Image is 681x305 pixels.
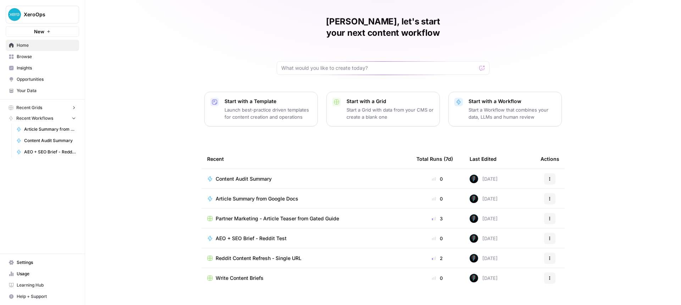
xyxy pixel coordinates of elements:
div: 2 [416,255,458,262]
div: Last Edited [470,149,497,169]
span: Settings [17,259,76,266]
a: Home [6,40,79,51]
img: ilf5qirlu51qf7ak37srxb41cqxu [470,175,478,183]
span: AEO + SEO Brief - Reddit Test [24,149,76,155]
a: Content Audit Summary [13,135,79,146]
input: What would you like to create today? [281,64,476,72]
span: Browse [17,53,76,60]
img: ilf5qirlu51qf7ak37srxb41cqxu [470,214,478,223]
button: New [6,26,79,37]
p: Start a Grid with data from your CMS or create a blank one [347,106,434,120]
span: Recent Grids [16,105,42,111]
div: 0 [416,275,458,282]
span: Article Summary from Google Docs [216,195,298,202]
h1: [PERSON_NAME], let's start your next content workflow [277,16,489,39]
div: [DATE] [470,214,498,223]
img: ilf5qirlu51qf7ak37srxb41cqxu [470,234,478,243]
a: AEO + SEO Brief - Reddit Test [13,146,79,158]
div: 0 [416,235,458,242]
img: ilf5qirlu51qf7ak37srxb41cqxu [470,274,478,282]
button: Workspace: XeroOps [6,6,79,23]
span: Reddit Content Refresh - Single URL [216,255,301,262]
div: Actions [541,149,559,169]
a: Your Data [6,85,79,96]
span: Help + Support [17,293,76,300]
div: Total Runs (7d) [416,149,453,169]
a: Write Content Briefs [207,275,405,282]
p: Launch best-practice driven templates for content creation and operations [225,106,312,120]
img: ilf5qirlu51qf7ak37srxb41cqxu [470,254,478,262]
div: [DATE] [470,274,498,282]
span: Recent Workflows [16,115,53,122]
span: AEO + SEO Brief - Reddit Test [216,235,287,242]
p: Start with a Template [225,98,312,105]
span: Article Summary from Google Docs [24,126,76,132]
a: Opportunities [6,74,79,85]
p: Start with a Workflow [469,98,556,105]
span: Insights [17,65,76,71]
a: Article Summary from Google Docs [207,195,405,202]
img: ilf5qirlu51qf7ak37srxb41cqxu [470,194,478,203]
p: Start a Workflow that combines your data, LLMs and human review [469,106,556,120]
span: Write Content Briefs [216,275,264,282]
a: Content Audit Summary [207,175,405,182]
div: [DATE] [470,194,498,203]
img: XeroOps Logo [8,8,21,21]
a: Reddit Content Refresh - Single URL [207,255,405,262]
div: [DATE] [470,234,498,243]
a: Partner Marketing - Article Teaser from Gated Guide [207,215,405,222]
div: 0 [416,175,458,182]
a: Settings [6,257,79,268]
p: Start with a Grid [347,98,434,105]
span: Content Audit Summary [24,137,76,144]
div: 3 [416,215,458,222]
button: Start with a TemplateLaunch best-practice driven templates for content creation and operations [204,92,318,126]
span: XeroOps [24,11,67,18]
div: 0 [416,195,458,202]
span: Partner Marketing - Article Teaser from Gated Guide [216,215,339,222]
span: Opportunities [17,76,76,83]
span: New [34,28,44,35]
a: AEO + SEO Brief - Reddit Test [207,235,405,242]
a: Insights [6,62,79,74]
a: Browse [6,51,79,62]
span: Content Audit Summary [216,175,272,182]
span: Learning Hub [17,282,76,288]
button: Recent Grids [6,102,79,113]
span: Your Data [17,87,76,94]
button: Help + Support [6,291,79,302]
button: Recent Workflows [6,113,79,124]
button: Start with a GridStart a Grid with data from your CMS or create a blank one [326,92,440,126]
div: Recent [207,149,405,169]
a: Article Summary from Google Docs [13,124,79,135]
div: [DATE] [470,175,498,183]
span: Usage [17,271,76,277]
button: Start with a WorkflowStart a Workflow that combines your data, LLMs and human review [448,92,562,126]
a: Learning Hub [6,279,79,291]
span: Home [17,42,76,49]
div: [DATE] [470,254,498,262]
a: Usage [6,268,79,279]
